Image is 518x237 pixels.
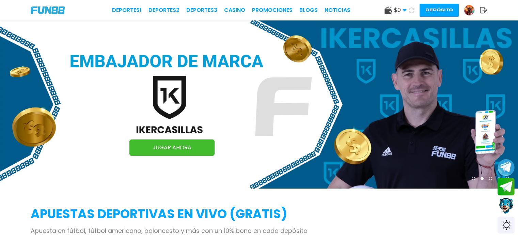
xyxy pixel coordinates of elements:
a: JUGAR AHORA [129,139,215,156]
a: CASINO [224,6,245,14]
img: Avatar [464,5,474,15]
img: Company Logo [31,6,65,14]
a: Deportes3 [186,6,217,14]
a: BLOGS [299,6,318,14]
a: Promociones [252,6,293,14]
p: Apuesta en fútbol, fútbol americano, baloncesto y más con un 10% bono en cada depósito [31,226,487,235]
button: Join telegram channel [498,159,515,176]
div: Switch theme [498,217,515,234]
button: Join telegram [498,178,515,196]
a: Deportes2 [148,6,179,14]
span: $ 0 [394,6,407,14]
a: Avatar [464,5,480,16]
button: Contact customer service [498,197,515,215]
button: Depósito [420,4,459,17]
a: NOTICIAS [325,6,350,14]
a: Deportes1 [112,6,142,14]
h2: APUESTAS DEPORTIVAS EN VIVO (gratis) [31,205,487,223]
